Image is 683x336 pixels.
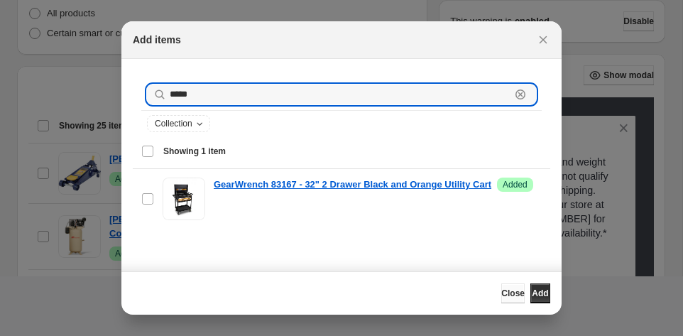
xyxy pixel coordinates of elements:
a: GearWrench 83167 - 32" 2 Drawer Black and Orange Utility Cart [214,178,491,192]
span: Collection [155,118,192,129]
span: Added [503,179,528,190]
button: Close [533,30,553,50]
h2: Add items [133,33,181,47]
button: Add [530,283,550,303]
span: Add [532,288,548,299]
button: Clear [513,87,528,102]
img: GearWrench 83167 - 32" 2 Drawer Black and Orange Utility Cart [163,178,205,220]
span: Showing 1 item [163,146,226,157]
button: Collection [148,116,209,131]
button: Close [501,283,525,303]
span: Close [501,288,525,299]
